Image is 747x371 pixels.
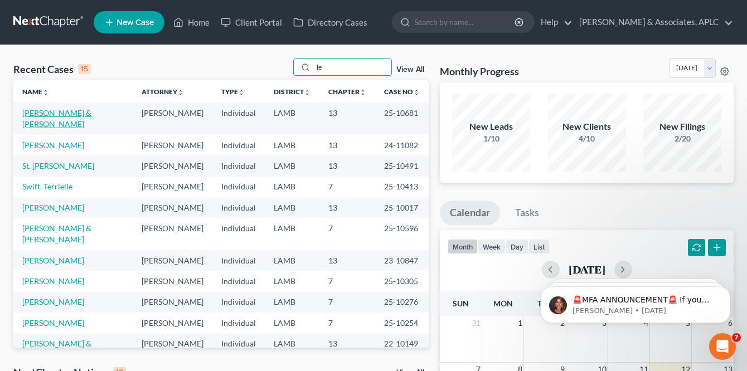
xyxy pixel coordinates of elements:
a: Calendar [440,201,500,225]
i: unfold_more [413,89,420,96]
a: [PERSON_NAME] [22,318,84,328]
a: Client Portal [215,12,288,32]
div: New Filings [643,120,721,133]
td: 23-10847 [375,250,429,271]
a: [PERSON_NAME] [22,203,84,212]
div: 2/20 [643,133,721,144]
a: [PERSON_NAME] [22,140,84,150]
td: 25-10413 [375,177,429,197]
button: week [478,239,506,254]
td: LAMB [265,135,319,155]
td: 13 [319,197,375,218]
td: [PERSON_NAME] [133,313,212,333]
button: list [528,239,550,254]
td: LAMB [265,313,319,333]
a: [PERSON_NAME] & Associates, APLC [574,12,733,32]
div: 1/10 [452,133,530,144]
input: Search by name... [414,12,516,32]
td: LAMB [265,218,319,250]
td: [PERSON_NAME] [133,218,212,250]
td: [PERSON_NAME] [133,334,212,365]
td: [PERSON_NAME] [133,250,212,271]
td: Individual [212,197,265,218]
td: 25-10491 [375,155,429,176]
td: 13 [319,102,375,134]
td: 13 [319,155,375,176]
a: [PERSON_NAME] [22,256,84,265]
td: LAMB [265,250,319,271]
td: 13 [319,135,375,155]
a: Help [535,12,573,32]
a: Swift, Terrielle [22,182,72,191]
div: 4/10 [548,133,626,144]
input: Search by name... [313,59,391,75]
a: Tasks [505,201,549,225]
div: New Leads [452,120,530,133]
td: LAMB [265,334,319,365]
td: [PERSON_NAME] [133,102,212,134]
td: LAMB [265,271,319,291]
span: 7 [732,333,741,342]
td: [PERSON_NAME] [133,135,212,155]
a: Directory Cases [288,12,373,32]
i: unfold_more [177,89,184,96]
td: Individual [212,218,265,250]
td: [PERSON_NAME] [133,197,212,218]
a: Home [168,12,215,32]
a: Case Nounfold_more [384,87,420,96]
td: 13 [319,334,375,365]
td: 25-10276 [375,292,429,313]
td: Individual [212,271,265,291]
td: 7 [319,292,375,313]
td: 25-10681 [375,102,429,134]
a: [PERSON_NAME] & [PERSON_NAME] [22,223,91,244]
td: Individual [212,334,265,365]
td: 24-11082 [375,135,429,155]
td: LAMB [265,197,319,218]
td: 7 [319,218,375,250]
a: Attorneyunfold_more [142,87,184,96]
h3: Monthly Progress [440,65,519,78]
td: 7 [319,313,375,333]
a: [PERSON_NAME] & [PERSON_NAME] [22,108,91,129]
td: 7 [319,177,375,197]
div: New Clients [548,120,626,133]
span: 31 [470,316,482,330]
button: month [448,239,478,254]
iframe: Intercom notifications message [524,263,747,341]
td: 25-10017 [375,197,429,218]
i: unfold_more [360,89,366,96]
a: Chapterunfold_more [328,87,366,96]
td: Individual [212,313,265,333]
td: [PERSON_NAME] [133,271,212,291]
td: [PERSON_NAME] [133,292,212,313]
a: Districtunfold_more [274,87,311,96]
i: unfold_more [304,89,311,96]
span: Sun [453,299,469,308]
td: Individual [212,135,265,155]
i: unfold_more [42,89,49,96]
iframe: Intercom live chat [709,333,736,360]
td: 13 [319,250,375,271]
a: [PERSON_NAME] & [PERSON_NAME] [22,339,91,359]
div: 15 [78,64,91,74]
td: 22-10149 [375,334,429,365]
td: LAMB [265,155,319,176]
td: Individual [212,155,265,176]
a: View All [396,66,424,74]
td: [PERSON_NAME] [133,177,212,197]
i: unfold_more [238,89,245,96]
a: [PERSON_NAME] [22,297,84,306]
td: 25-10305 [375,271,429,291]
button: day [506,239,528,254]
td: [PERSON_NAME] [133,155,212,176]
a: Nameunfold_more [22,87,49,96]
a: Typeunfold_more [221,87,245,96]
span: 1 [517,316,523,330]
a: [PERSON_NAME] [22,276,84,286]
td: LAMB [265,177,319,197]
